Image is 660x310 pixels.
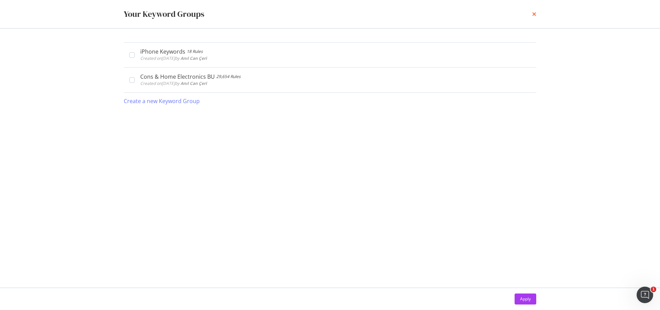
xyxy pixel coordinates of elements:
[180,80,207,86] b: Anıl Can Çeri
[124,93,200,109] button: Create a new Keyword Group
[532,8,536,20] div: times
[124,97,200,105] div: Create a new Keyword Group
[140,73,215,80] div: Cons & Home Electronics BU
[216,73,241,80] div: 29,654 Rules
[515,294,536,305] button: Apply
[180,55,207,61] b: Anıl Can Çeri
[520,296,531,302] div: Apply
[140,55,207,61] span: Created on [DATE] by
[124,8,204,20] div: Your Keyword Groups
[187,48,203,55] div: 18 Rules
[637,287,653,303] iframe: Intercom live chat
[140,48,185,55] div: iPhone Keywords
[140,80,207,86] span: Created on [DATE] by
[651,287,656,292] span: 1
